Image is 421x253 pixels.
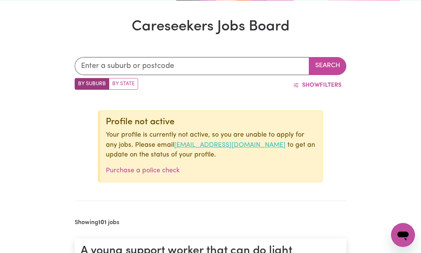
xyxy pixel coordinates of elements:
[106,130,317,160] p: Your profile is currently not active, so you are unable to apply for any jobs. Please email to ge...
[174,142,286,148] a: [EMAIL_ADDRESS][DOMAIN_NAME]
[391,223,415,247] iframe: 启动消息传送窗口的按钮
[288,78,346,92] button: ShowFilters
[109,78,138,90] label: Search by state
[309,57,346,75] button: Search
[106,117,317,128] div: Profile not active
[98,220,107,226] b: 101
[75,219,119,226] h2: Showing jobs
[302,82,320,88] span: Show
[75,57,309,75] input: Enter a suburb or postcode
[106,167,180,174] a: Purchase a police check
[75,78,109,90] label: Search by suburb/post code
